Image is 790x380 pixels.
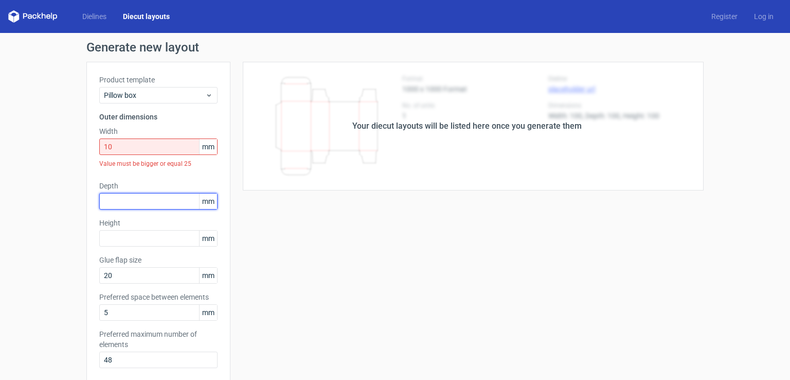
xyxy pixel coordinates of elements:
div: Value must be bigger or equal 25 [99,155,218,172]
label: Preferred space between elements [99,292,218,302]
h3: Outer dimensions [99,112,218,122]
span: Pillow box [104,90,205,100]
label: Product template [99,75,218,85]
label: Height [99,218,218,228]
label: Width [99,126,218,136]
a: Diecut layouts [115,11,178,22]
span: mm [199,268,217,283]
span: mm [199,305,217,320]
span: mm [199,231,217,246]
a: Register [703,11,746,22]
div: Your diecut layouts will be listed here once you generate them [352,120,582,132]
label: Preferred maximum number of elements [99,329,218,350]
label: Depth [99,181,218,191]
a: Log in [746,11,782,22]
h1: Generate new layout [86,41,704,54]
a: Dielines [74,11,115,22]
label: Glue flap size [99,255,218,265]
span: mm [199,139,217,154]
span: mm [199,194,217,209]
